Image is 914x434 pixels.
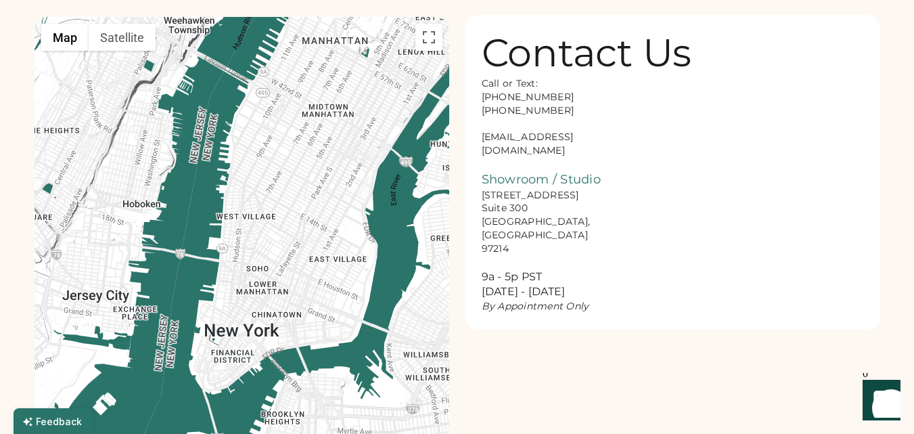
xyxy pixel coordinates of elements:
iframe: Front Chat [850,373,908,431]
button: Toggle fullscreen view [415,24,442,51]
font: 9a - 5p PST [DATE] - [DATE] [482,270,566,299]
div: Call or Text: [PHONE_NUMBER] [PHONE_NUMBER] [EMAIL_ADDRESS][DOMAIN_NAME] [STREET_ADDRESS] Suite 3... [482,77,617,313]
em: By Appointment Only [482,300,589,312]
font: Showroom / Studio [482,172,601,187]
button: Show street map [41,24,89,51]
div: Contact Us [482,31,692,74]
button: Show satellite imagery [89,24,156,51]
